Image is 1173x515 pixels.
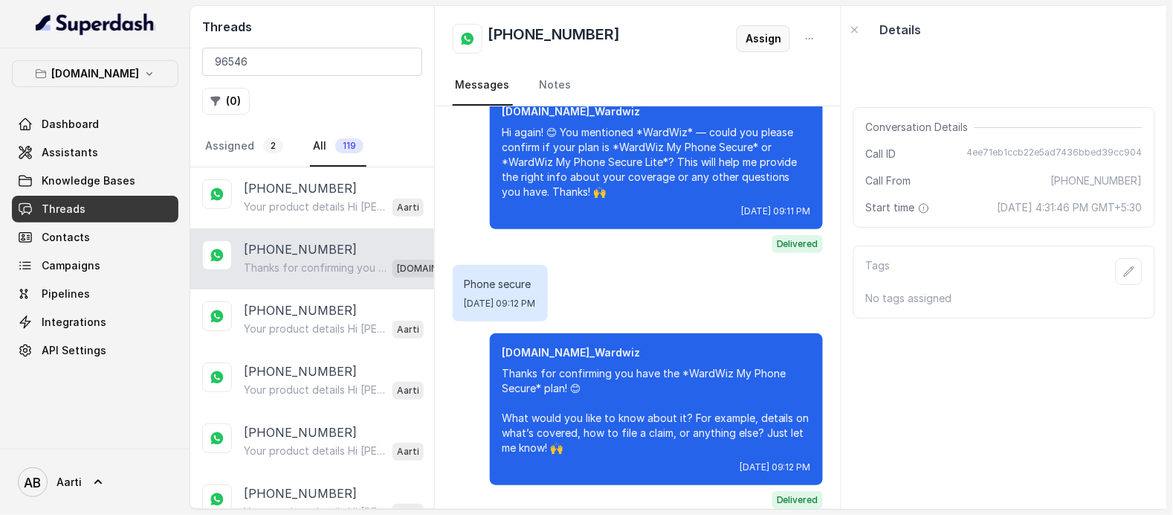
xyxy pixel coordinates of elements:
[737,25,790,52] button: Assign
[772,491,823,509] span: Delivered
[42,173,135,188] span: Knowledge Bases
[42,258,100,273] span: Campaigns
[12,111,178,138] a: Dashboard
[397,322,419,337] p: Aarti
[866,173,911,188] span: Call From
[202,127,286,167] a: Assigned2
[42,117,99,132] span: Dashboard
[42,315,106,330] span: Integrations
[12,139,178,166] a: Assistants
[1051,173,1143,188] span: [PHONE_NUMBER]
[502,125,811,199] p: Hi again! 😊 You mentioned *WardWiz* — could you please confirm if your plan is *WardWiz My Phone ...
[244,423,357,441] p: [PHONE_NUMBER]
[51,65,139,83] p: [DOMAIN_NAME]
[998,200,1143,215] span: [DATE] 4:31:46 PM GMT+5:30
[42,145,98,160] span: Assistants
[741,205,811,217] span: [DATE] 09:11 PM
[244,484,357,502] p: [PHONE_NUMBER]
[244,260,387,275] p: Thanks for confirming you have the *WardWiz My Phone Secure* plan! 😊 What would you like to know ...
[202,127,422,167] nav: Tabs
[453,65,513,106] a: Messages
[244,444,387,458] p: Your product details Hi [PERSON_NAME], Your product coverage statement is now available. Click be...
[880,21,922,39] p: Details
[12,252,178,279] a: Campaigns
[397,444,419,459] p: Aarti
[12,337,178,364] a: API Settings
[244,301,357,319] p: [PHONE_NUMBER]
[244,199,387,214] p: Your product details Hi [PERSON_NAME], Your product coverage statement is now available. Click be...
[537,65,575,106] a: Notes
[56,475,82,490] span: Aarti
[25,475,42,490] text: AB
[397,261,456,276] p: [DOMAIN_NAME]_Wardwiz
[488,24,621,54] h2: [PHONE_NUMBER]
[244,179,357,197] p: [PHONE_NUMBER]
[202,48,422,76] input: Search by Call ID or Phone Number
[866,200,933,215] span: Start time
[12,461,178,503] a: Aarti
[12,60,178,87] button: [DOMAIN_NAME]
[12,167,178,194] a: Knowledge Bases
[36,12,155,36] img: light.svg
[866,147,896,161] span: Call ID
[12,309,178,336] a: Integrations
[502,345,811,360] p: [DOMAIN_NAME]_Wardwiz
[866,258,891,285] p: Tags
[244,240,357,258] p: [PHONE_NUMBER]
[42,343,106,358] span: API Settings
[397,383,419,398] p: Aarti
[202,18,422,36] h2: Threads
[335,138,363,153] span: 119
[244,322,387,336] p: Your product details Hi [PERSON_NAME], Your product coverage statement is now available. Click be...
[502,366,811,455] p: Thanks for confirming you have the *WardWiz My Phone Secure* plan! 😊 What would you like to know ...
[244,383,387,397] p: Your product details Hi [PERSON_NAME], Your product coverage statement is now available. Click be...
[12,224,178,251] a: Contacts
[465,298,536,310] span: [DATE] 09:12 PM
[740,461,811,473] span: [DATE] 09:12 PM
[866,291,1143,306] p: No tags assigned
[42,287,90,301] span: Pipelines
[465,277,536,292] p: Phone secure
[244,362,357,380] p: [PHONE_NUMBER]
[866,120,975,135] span: Conversation Details
[772,235,823,253] span: Delivered
[310,127,366,167] a: All119
[202,88,250,115] button: (0)
[42,202,85,217] span: Threads
[397,200,419,215] p: Aarti
[967,147,1143,161] span: 4ee71eb1ccb22e5ad7436bbed39cc904
[502,104,811,119] p: [DOMAIN_NAME]_Wardwiz
[12,281,178,307] a: Pipelines
[263,138,283,153] span: 2
[453,65,824,106] nav: Tabs
[42,230,90,245] span: Contacts
[12,196,178,223] a: Threads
